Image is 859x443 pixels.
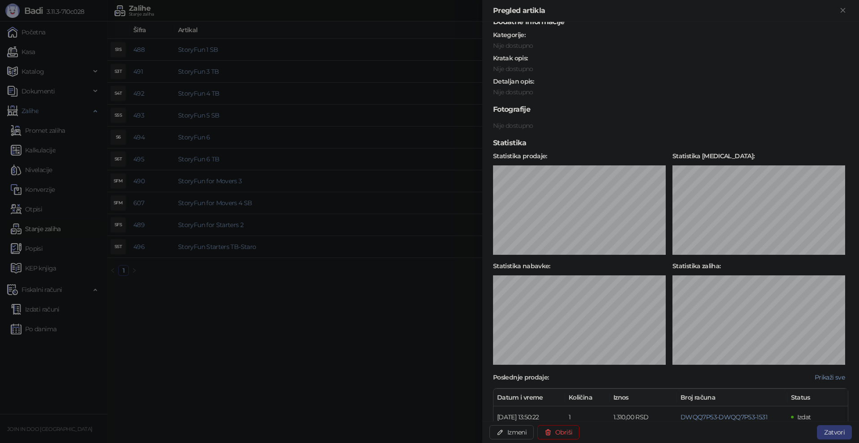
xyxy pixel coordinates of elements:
[493,54,527,62] strong: Kratak opis :
[565,389,610,406] th: Količina
[672,262,721,270] strong: Statistika zaliha :
[493,31,525,39] strong: Kategorije :
[817,425,852,439] button: Zatvori
[672,152,754,160] strong: Statistika [MEDICAL_DATA] :
[680,413,767,421] button: DWQQ7P53-DWQQ7P53-1531
[797,413,811,421] span: Izdat
[493,122,533,130] span: Nije dostupno
[493,42,533,50] span: Nije dostupno
[493,5,838,16] div: Pregled artikla
[610,406,677,428] td: 1.310,00 RSD
[493,389,565,406] th: Datum i vreme
[489,425,534,439] button: Izmeni
[493,152,547,160] strong: Statistika prodaje :
[493,17,848,27] h5: Dodatne informacije
[493,88,533,96] span: Nije dostupno
[677,389,787,406] th: Broj računa
[493,104,848,115] h5: Fotografije
[537,425,579,439] button: Obriši
[610,389,677,406] th: Iznos
[493,138,848,148] h5: Statistika
[493,77,534,85] strong: Detaljan opis :
[565,406,610,428] td: 1
[493,406,565,428] td: [DATE] 13:50:22
[811,372,848,383] button: Prikaži sve
[493,373,549,381] strong: Poslednje prodaje :
[493,65,533,73] span: Nije dostupno
[815,373,845,381] span: Prikaži sve
[493,262,550,270] strong: Statistika nabavke :
[838,5,848,16] button: Zatvori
